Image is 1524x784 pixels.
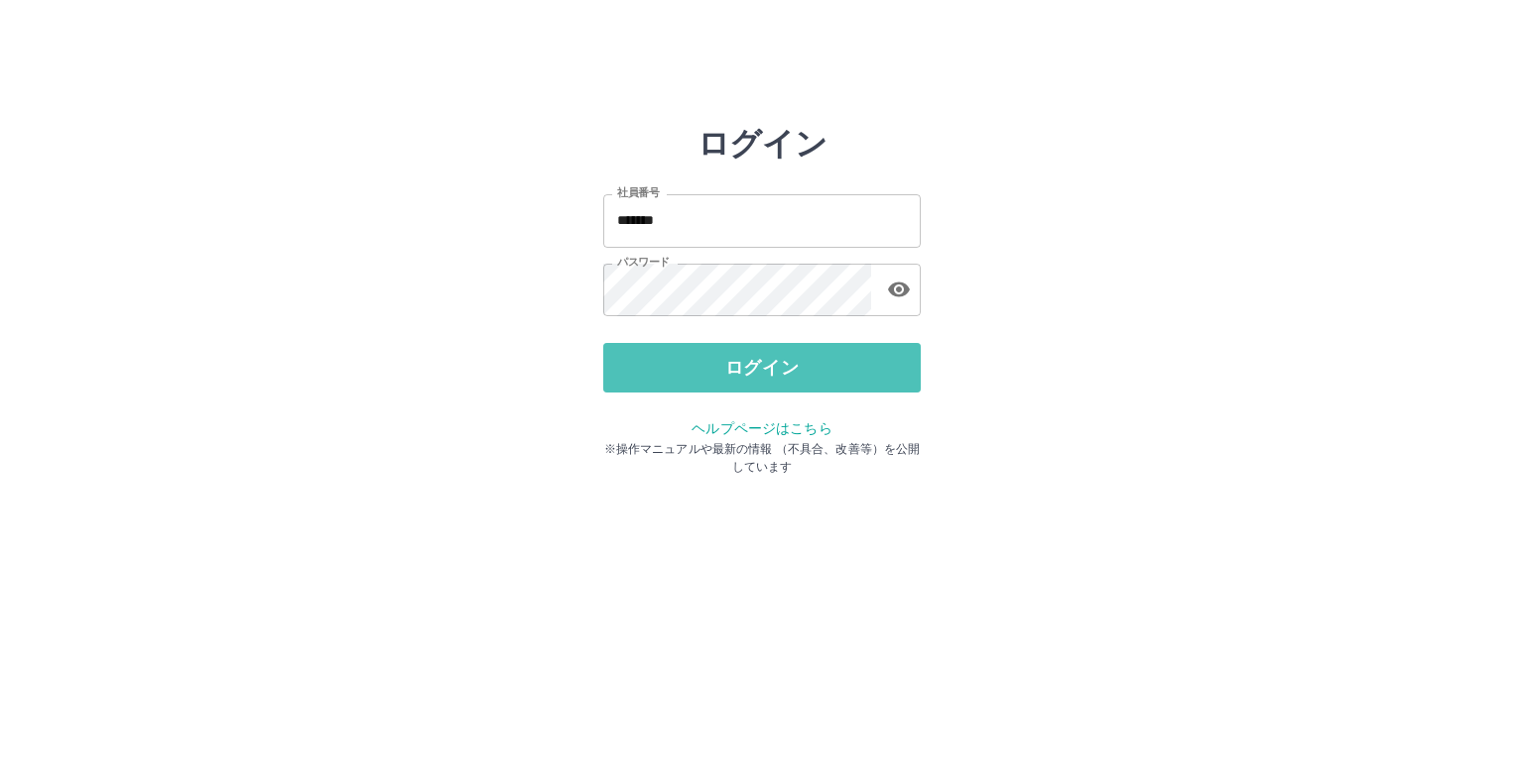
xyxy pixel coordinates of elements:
h2: ログイン [698,125,827,163]
button: ログイン [603,343,921,392]
p: ※操作マニュアルや最新の情報 （不具合、改善等）を公開しています [603,440,921,476]
label: 社員番号 [617,185,659,200]
a: ヘルプページはこちら [692,420,831,436]
label: パスワード [617,255,670,270]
